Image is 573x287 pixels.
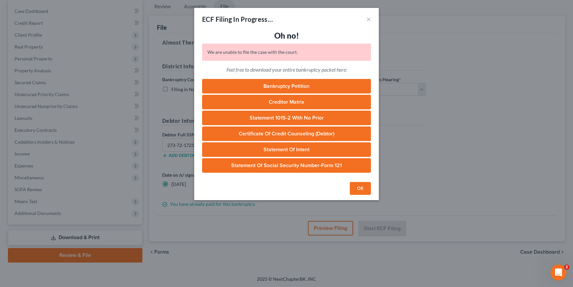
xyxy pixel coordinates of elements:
a: Statement 1015-2 with No Prior [202,111,371,125]
p: Feel free to download your entire bankruptcy packet here: [202,66,371,74]
a: Bankruptcy Petition [202,79,371,93]
button: OK [350,182,371,195]
iframe: Intercom live chat [551,265,566,280]
h3: Oh no! [202,30,371,41]
button: × [366,15,371,23]
div: We are unable to file the case with the court. [202,44,371,61]
div: ECF Filing In Progress... [202,15,273,24]
a: Statement of Intent [202,142,371,157]
a: Certificate of Credit Counseling (Debtor) [202,126,371,141]
a: Statement of Social Security Number-Form 121 [202,158,371,173]
a: Creditor Matrix [202,95,371,109]
span: 2 [564,265,569,270]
